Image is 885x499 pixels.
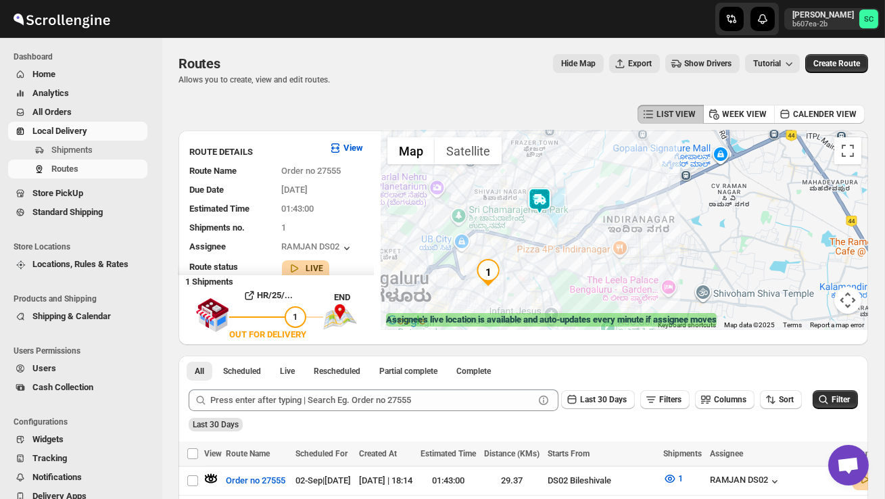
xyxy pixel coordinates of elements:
[834,137,861,164] button: Toggle fullscreen view
[659,395,681,404] span: Filters
[32,259,128,269] span: Locations, Rules & Rates
[178,74,330,85] p: Allows you to create, view and edit routes.
[32,107,72,117] span: All Orders
[387,137,435,164] button: Show street map
[204,449,222,458] span: View
[810,321,864,329] a: Report a map error
[32,207,103,217] span: Standard Shipping
[421,474,476,488] div: 01:43:00
[14,417,153,427] span: Configurations
[656,109,696,120] span: LIST VIEW
[793,109,857,120] span: CALENDER VIEW
[640,390,690,409] button: Filters
[282,222,287,233] span: 1
[229,285,306,306] button: HR/25/...
[805,54,868,73] button: Create Route
[189,262,238,272] span: Route status
[193,420,239,429] span: Last 30 Days
[703,105,775,124] button: WEEK VIEW
[189,185,224,195] span: Due Date
[11,2,112,36] img: ScrollEngine
[638,105,704,124] button: LIST VIEW
[8,141,147,160] button: Shipments
[859,9,878,28] span: Sanjay chetri
[710,475,782,488] button: RAMJAN DS02
[8,255,147,274] button: Locations, Rules & Rates
[32,434,64,444] span: Widgets
[421,449,476,458] span: Estimated Time
[293,312,298,322] span: 1
[456,366,491,377] span: Complete
[295,475,351,485] span: 02-Sep | [DATE]
[32,363,56,373] span: Users
[684,58,732,69] span: Show Drivers
[195,289,229,341] img: shop.svg
[832,395,850,404] span: Filter
[32,453,67,463] span: Tracking
[561,58,596,69] span: Hide Map
[320,137,371,159] button: View
[792,20,854,28] p: b607ea-2b
[280,366,295,377] span: Live
[609,54,660,73] button: Export
[783,321,802,329] a: Terms (opens in new tab)
[864,15,874,24] text: SC
[282,204,314,214] span: 01:43:00
[32,88,69,98] span: Analytics
[384,312,429,330] a: Open this area in Google Maps (opens a new window)
[722,109,767,120] span: WEEK VIEW
[813,58,860,69] span: Create Route
[32,126,87,136] span: Local Delivery
[189,204,249,214] span: Estimated Time
[14,241,153,252] span: Store Locations
[226,474,285,488] span: Order no 27555
[8,378,147,397] button: Cash Collection
[178,55,220,72] span: Routes
[484,474,540,488] div: 29.37
[8,468,147,487] button: Notifications
[678,473,683,483] span: 1
[8,359,147,378] button: Users
[14,51,153,62] span: Dashboard
[218,470,293,492] button: Order no 27555
[8,160,147,179] button: Routes
[792,9,854,20] p: [PERSON_NAME]
[475,259,502,286] div: 1
[189,145,318,159] h3: ROUTE DETAILS
[779,395,794,404] span: Sort
[282,185,308,195] span: [DATE]
[813,390,858,409] button: Filter
[189,166,237,176] span: Route Name
[828,445,869,485] a: Open chat
[210,389,534,411] input: Press enter after typing | Search Eg. Order no 27555
[663,449,702,458] span: Shipments
[343,143,363,153] b: View
[229,328,306,341] div: OUT FOR DELIVERY
[710,449,743,458] span: Assignee
[306,264,324,273] b: LIVE
[386,313,717,327] label: Assignee's live location is available and auto-updates every minute if assignee moves
[32,382,93,392] span: Cash Collection
[548,449,590,458] span: Starts From
[580,395,627,404] span: Last 30 Days
[359,474,412,488] div: [DATE] | 18:14
[695,390,755,409] button: Columns
[8,84,147,103] button: Analytics
[384,312,429,330] img: Google
[189,222,245,233] span: Shipments no.
[553,54,604,73] button: Map action label
[287,262,324,275] button: LIVE
[282,241,354,255] button: RAMJAN DS02
[334,291,374,304] div: END
[314,366,360,377] span: Rescheduled
[295,449,348,458] span: Scheduled For
[323,304,357,330] img: trip_end.png
[195,366,204,377] span: All
[8,430,147,449] button: Widgets
[258,290,293,300] b: HR/25/...
[561,390,635,409] button: Last 30 Days
[178,270,233,287] b: 1 Shipments
[282,166,341,176] span: Order no 27555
